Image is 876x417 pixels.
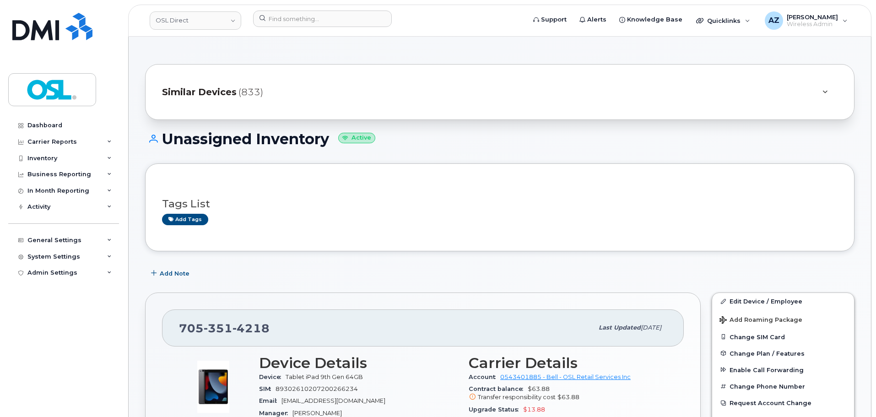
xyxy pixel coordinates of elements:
span: $13.88 [523,406,545,413]
button: Enable Call Forwarding [712,362,854,378]
span: 89302610207200266234 [276,385,358,392]
span: Contract balance [469,385,528,392]
span: Manager [259,410,292,417]
span: [EMAIL_ADDRESS][DOMAIN_NAME] [281,397,385,404]
span: Similar Devices [162,86,237,99]
span: $63.88 [557,394,579,401]
span: Upgrade Status [469,406,523,413]
a: Add tags [162,214,208,225]
span: Enable Call Forwarding [730,366,804,373]
button: Add Roaming Package [712,310,854,329]
span: 705 [179,321,270,335]
a: Edit Device / Employee [712,293,854,309]
button: Change Phone Number [712,378,854,395]
span: (833) [238,86,263,99]
span: Add Note [160,269,189,278]
button: Request Account Change [712,395,854,411]
span: Email [259,397,281,404]
a: 0543401885 - Bell - OSL Retail Services Inc [500,374,631,380]
span: Device [259,374,286,380]
span: SIM [259,385,276,392]
span: 351 [204,321,233,335]
span: Tablet iPad 9th Gen 64GB [286,374,363,380]
h3: Carrier Details [469,355,667,371]
button: Change Plan / Features [712,345,854,362]
span: [PERSON_NAME] [292,410,342,417]
span: Add Roaming Package [719,316,802,325]
small: Active [338,133,375,143]
h3: Device Details [259,355,458,371]
span: Transfer responsibility cost [478,394,556,401]
span: [DATE] [641,324,661,331]
span: Last updated [599,324,641,331]
span: 4218 [233,321,270,335]
button: Change SIM Card [712,329,854,345]
span: Change Plan / Features [730,350,805,357]
span: $63.88 [469,385,667,402]
h1: Unassigned Inventory [145,131,854,147]
span: Account [469,374,500,380]
h3: Tags List [162,198,838,210]
img: image20231002-3703462-c5m3jd.jpeg [186,359,241,414]
button: Add Note [145,265,197,282]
